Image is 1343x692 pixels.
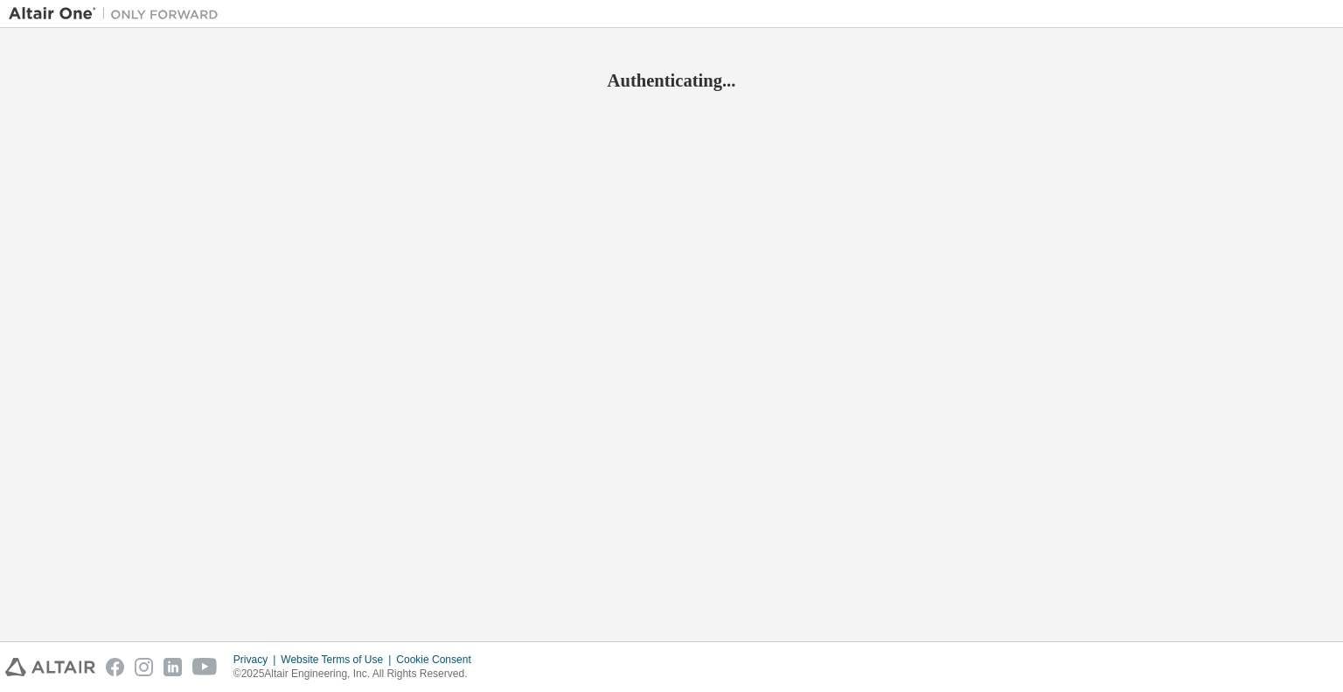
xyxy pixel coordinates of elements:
[9,69,1334,92] h2: Authenticating...
[192,658,218,676] img: youtube.svg
[135,658,153,676] img: instagram.svg
[5,658,95,676] img: altair_logo.svg
[9,5,227,23] img: Altair One
[164,658,182,676] img: linkedin.svg
[233,667,482,682] p: © 2025 Altair Engineering, Inc. All Rights Reserved.
[281,653,396,667] div: Website Terms of Use
[233,653,281,667] div: Privacy
[106,658,124,676] img: facebook.svg
[396,653,481,667] div: Cookie Consent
